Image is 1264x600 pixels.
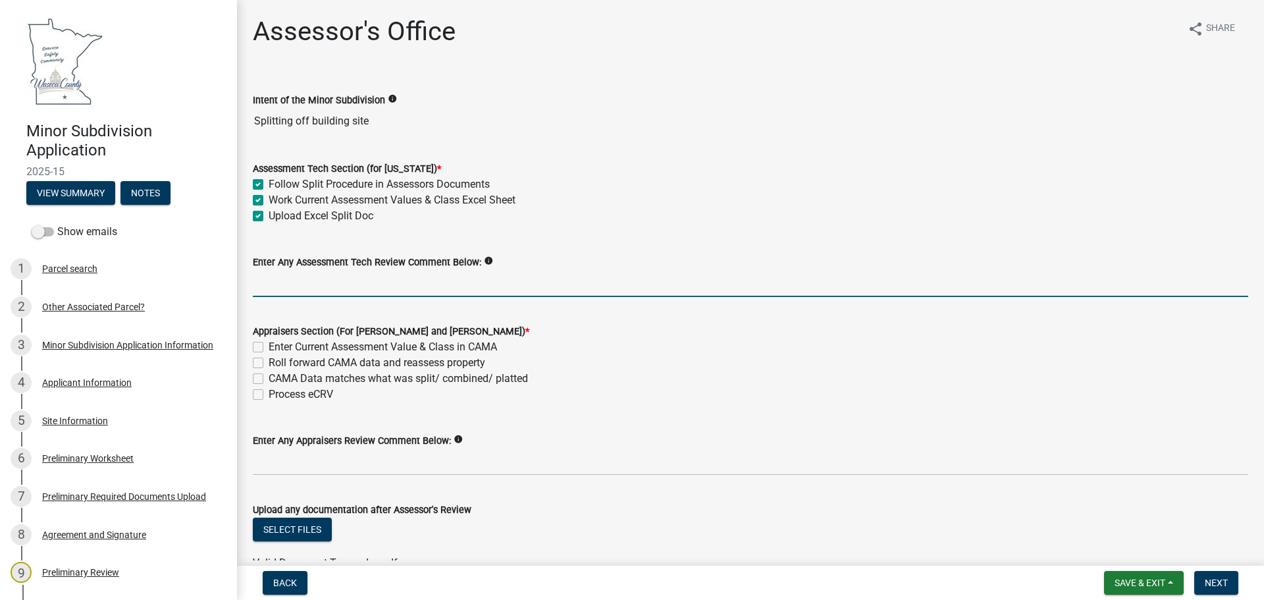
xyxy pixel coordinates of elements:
[42,302,145,312] div: Other Associated Parcel?
[11,258,32,279] div: 1
[1115,578,1165,588] span: Save & Exit
[11,410,32,431] div: 5
[269,339,497,355] label: Enter Current Assessment Value & Class in CAMA
[269,192,515,208] label: Work Current Assessment Values & Class Excel Sheet
[253,96,385,105] label: Intent of the Minor Subdivision
[1206,21,1235,37] span: Share
[42,264,97,273] div: Parcel search
[26,188,115,199] wm-modal-confirm: Summary
[253,165,441,174] label: Assessment Tech Section (for [US_STATE])
[42,416,108,425] div: Site Information
[11,372,32,393] div: 4
[484,256,493,265] i: info
[1188,21,1203,37] i: share
[11,448,32,469] div: 6
[26,165,211,178] span: 2025-15
[269,355,485,371] label: Roll forward CAMA data and reassess property
[11,335,32,356] div: 3
[11,486,32,507] div: 7
[273,578,297,588] span: Back
[1177,16,1246,41] button: shareShare
[26,14,104,108] img: Waseca County, Minnesota
[388,94,397,103] i: info
[42,378,132,387] div: Applicant Information
[42,530,146,539] div: Agreement and Signature
[269,387,333,402] label: Process eCRV
[1104,571,1184,595] button: Save & Exit
[42,492,206,501] div: Preliminary Required Documents Upload
[269,208,373,224] label: Upload Excel Split Doc
[269,371,528,387] label: CAMA Data matches what was split/ combined/ platted
[32,224,117,240] label: Show emails
[454,435,463,444] i: info
[11,296,32,317] div: 2
[253,557,398,569] span: Valid Document Types: doc,pdf
[42,341,213,350] div: Minor Subdivision Application Information
[1194,571,1238,595] button: Next
[253,437,451,446] label: Enter Any Appraisers Review Comment Below:
[253,258,481,267] label: Enter Any Assessment Tech Review Comment Below:
[269,177,490,192] label: Follow Split Procedure in Assessors Documents
[42,454,134,463] div: Preliminary Worksheet
[26,122,226,160] h4: Minor Subdivision Application
[253,16,456,47] h1: Assessor's Office
[253,518,332,541] button: Select files
[263,571,307,595] button: Back
[253,327,529,337] label: Appraisers Section (For [PERSON_NAME] and [PERSON_NAME])
[120,188,171,199] wm-modal-confirm: Notes
[42,568,119,577] div: Preliminary Review
[11,524,32,545] div: 8
[1205,578,1228,588] span: Next
[120,181,171,205] button: Notes
[26,181,115,205] button: View Summary
[253,506,471,515] label: Upload any documentation after Assessor's Review
[11,562,32,583] div: 9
